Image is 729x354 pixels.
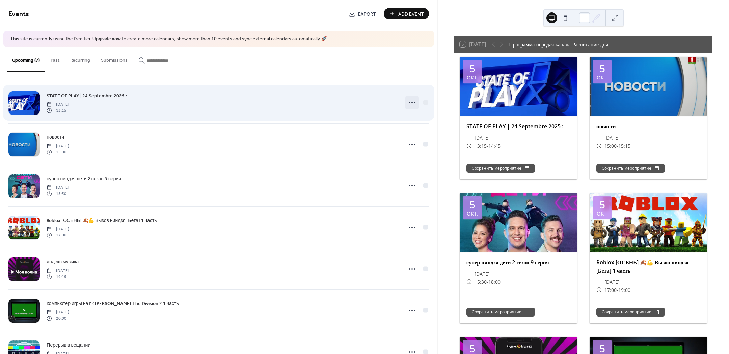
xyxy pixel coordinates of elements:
button: Upcoming (7) [7,47,45,72]
span: - [487,278,488,286]
button: Сохранить мероприятие [466,164,535,173]
div: 5 [469,344,475,354]
div: Программа передач канала Расписание дня [509,40,608,48]
div: окт. [467,75,478,80]
a: Export [344,8,381,19]
a: Перерыв в вещании [47,341,90,349]
button: Сохранить мероприятие [596,308,665,317]
div: ​ [466,134,472,142]
span: This site is currently using the free tier. to create more calendars, show more than 10 events an... [10,36,327,43]
span: 19:00 [618,286,630,294]
div: 5 [469,64,475,74]
button: Сохранить мероприятие [596,164,665,173]
span: 18:00 [488,278,501,286]
span: супер ниндзя дети 2 сезон 9 серия [47,175,121,182]
a: яндекс музыка [47,258,79,266]
span: [DATE] [47,184,69,191]
button: Recurring [65,47,96,71]
span: 15:15 [618,142,630,150]
div: 5 [599,200,605,210]
span: - [617,286,618,294]
div: ​ [596,134,602,142]
span: Events [8,7,29,21]
button: Submissions [96,47,133,71]
span: [DATE] [47,101,69,107]
div: STATE OF PLAY | 24 Septembre 2025 : [460,122,577,130]
a: STATE OF PLAY | 24 Septembre 2025 : [47,92,127,100]
a: Upgrade now [92,34,121,44]
a: супер ниндзя дети 2 сезон 9 серия [47,175,121,183]
span: яндекс музыка [47,258,79,265]
span: Roblox [ОСЕНЬ] 🍂💪 Вызов ниндзя [Бета] 1 часть [47,217,157,224]
div: ​ [466,270,472,278]
span: Add Event [398,10,424,18]
span: [DATE] [47,143,69,149]
div: новости [590,122,707,130]
span: - [487,142,488,150]
div: ​ [466,278,472,286]
span: [DATE] [475,134,490,142]
span: Export [358,10,376,18]
div: супер ниндзя дети 2 сезон 9 серия [460,258,577,267]
span: 13:15 [47,108,69,114]
span: компьютер игры на пк [PERSON_NAME] The Division 2 1 часть [47,300,179,307]
button: Add Event [384,8,429,19]
span: 15:00 [604,142,617,150]
span: [DATE] [604,134,620,142]
span: 14:45 [488,142,501,150]
div: окт. [597,211,608,216]
span: [DATE] [47,268,69,274]
span: Перерыв в вещании [47,342,90,349]
span: 15:30 [47,191,69,197]
span: 17:00 [604,286,617,294]
div: ​ [596,278,602,286]
button: Сохранить мероприятие [466,308,535,317]
span: новости [47,134,64,141]
div: окт. [467,211,478,216]
div: Roblox [ОСЕНЬ] 🍂💪 Вызов ниндзя [Бета] 1 часть [590,258,707,275]
span: 17:00 [47,232,69,238]
span: [DATE] [604,278,620,286]
div: 5 [599,344,605,354]
div: ​ [596,286,602,294]
span: 15:00 [47,149,69,155]
span: 19:15 [47,274,69,280]
span: - [617,142,618,150]
div: ​ [466,142,472,150]
span: [DATE] [475,270,490,278]
span: [DATE] [47,226,69,232]
div: окт. [597,75,608,80]
a: Roblox [ОСЕНЬ] 🍂💪 Вызов ниндзя [Бета] 1 часть [47,217,157,224]
span: 15:30 [475,278,487,286]
span: STATE OF PLAY | 24 Septembre 2025 : [47,92,127,99]
span: [DATE] [47,309,69,315]
a: новости [47,133,64,141]
div: 5 [469,200,475,210]
span: 20:00 [47,315,69,322]
button: Past [45,47,65,71]
div: ​ [596,142,602,150]
span: 13:15 [475,142,487,150]
a: компьютер игры на пк [PERSON_NAME] The Division 2 1 часть [47,300,179,307]
div: 5 [599,64,605,74]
